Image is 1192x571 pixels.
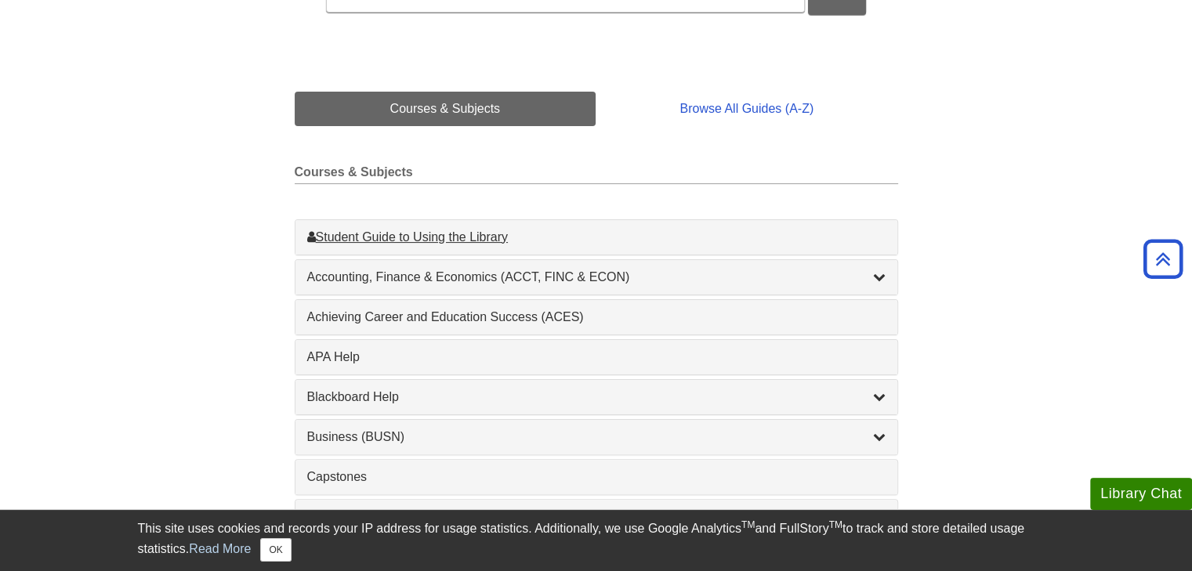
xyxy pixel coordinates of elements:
a: Blackboard Help [307,388,886,407]
a: Back to Top [1138,248,1188,269]
sup: TM [829,519,842,530]
sup: TM [741,519,755,530]
a: Courses & Subjects [295,92,596,126]
a: Browse All Guides (A-Z) [596,92,897,126]
a: Business (BUSN) [307,428,886,446]
button: Close [260,538,291,562]
a: Student Guide to Using the Library [307,228,886,247]
a: Read More [189,542,251,555]
a: Achieving Career and Education Success (ACES) [307,308,886,327]
a: Capstones [307,468,886,486]
a: Careers [307,508,886,526]
h2: Courses & Subjects [295,165,898,184]
div: This site uses cookies and records your IP address for usage statistics. Additionally, we use Goo... [138,519,1055,562]
button: Library Chat [1090,478,1192,510]
a: Accounting, Finance & Economics (ACCT, FINC & ECON) [307,268,886,287]
a: APA Help [307,348,886,367]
